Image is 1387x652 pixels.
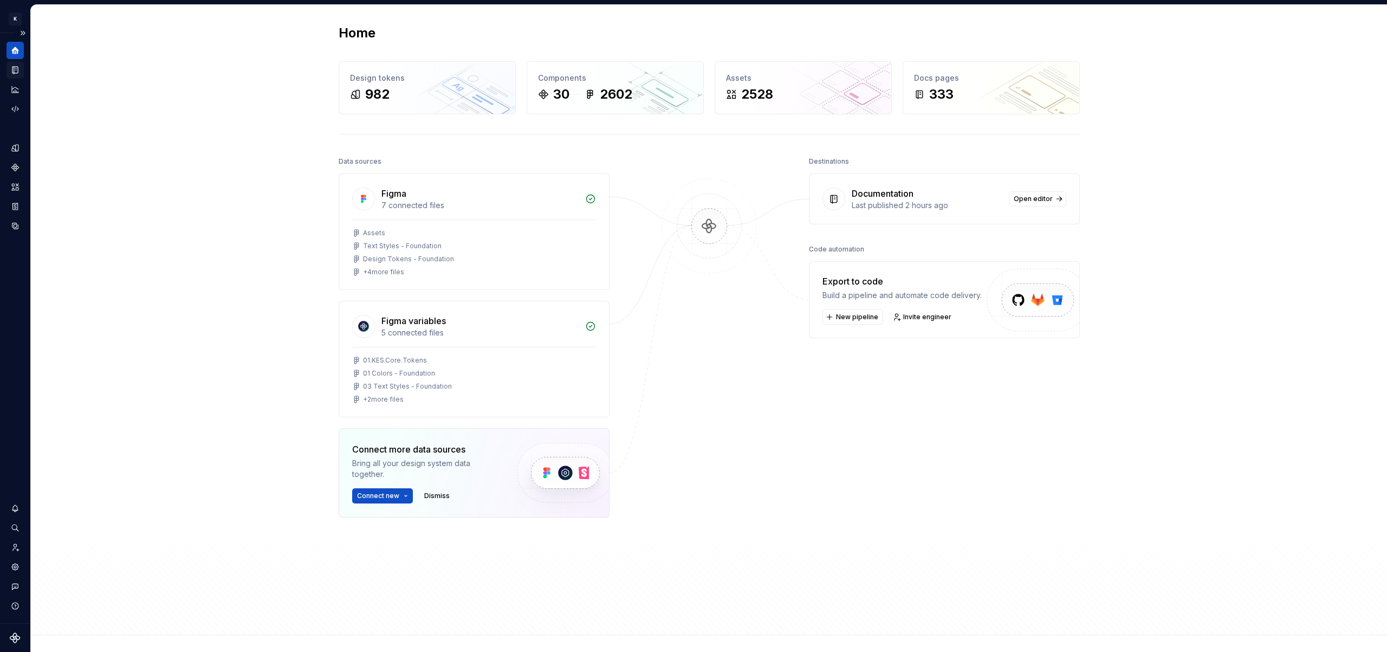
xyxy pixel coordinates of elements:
div: + 4 more files [363,268,404,276]
div: Destinations [809,154,849,169]
div: 333 [929,86,954,103]
div: K [9,12,22,25]
div: Documentation [852,187,913,200]
h2: Home [339,24,375,42]
button: Dismiss [419,488,455,503]
div: 30 [553,86,569,103]
div: Figma [381,187,406,200]
button: Expand sidebar [15,25,30,41]
a: Code automation [7,100,24,118]
a: Open editor [1009,191,1066,206]
a: Home [7,42,24,59]
a: Design tokens [7,139,24,157]
span: Open editor [1014,195,1053,203]
a: Settings [7,558,24,576]
span: Dismiss [424,492,450,500]
a: Analytics [7,81,24,98]
div: + 2 more files [363,395,404,404]
div: 2528 [741,86,773,103]
div: Export to code [822,275,982,288]
a: Data sources [7,217,24,235]
div: Last published 2 hours ago [852,200,1002,211]
a: Components [7,159,24,176]
div: 982 [365,86,390,103]
div: Design Tokens - Foundation [363,255,454,263]
div: Data sources [339,154,381,169]
a: Assets [7,178,24,196]
span: New pipeline [836,313,878,321]
a: Figma7 connected filesAssetsText Styles - FoundationDesign Tokens - Foundation+4more files [339,173,610,290]
div: Text Styles - Foundation [363,242,442,250]
button: Notifications [7,500,24,517]
div: Code automation [809,242,864,257]
div: Components [538,73,692,83]
a: Storybook stories [7,198,24,215]
div: Assets [726,73,880,83]
div: 01 Colors - Foundation [363,369,435,378]
div: 03 Text Styles - Foundation [363,382,452,391]
a: Figma variables5 connected files01.KES.Core.Tokens01 Colors - Foundation03 Text Styles - Foundati... [339,301,610,417]
a: Documentation [7,61,24,79]
div: 01.KES.Core.Tokens [363,356,427,365]
button: Search ⌘K [7,519,24,537]
div: Bring all your design system data together. [352,458,498,480]
div: Assets [363,229,385,237]
a: Docs pages333 [903,61,1080,114]
span: Connect new [357,492,399,500]
div: Design tokens [350,73,504,83]
svg: Supernova Logo [10,632,21,643]
button: New pipeline [822,309,883,325]
span: Invite engineer [903,313,951,321]
div: 2602 [600,86,632,103]
button: K [2,7,28,30]
div: Figma variables [381,314,446,327]
a: Invite team [7,539,24,556]
button: Connect new [352,488,413,503]
div: 5 connected files [381,327,579,338]
a: Assets2528 [715,61,892,114]
div: Connect more data sources [352,443,498,456]
a: Design tokens982 [339,61,516,114]
div: Build a pipeline and automate code delivery. [822,290,982,301]
a: Invite engineer [890,309,956,325]
button: Contact support [7,578,24,595]
a: Components302602 [527,61,704,114]
div: Docs pages [914,73,1068,83]
div: 7 connected files [381,200,579,211]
